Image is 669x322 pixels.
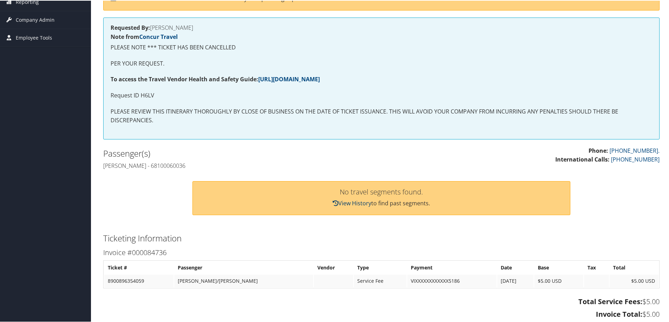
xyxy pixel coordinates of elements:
[111,107,652,124] p: PLEASE REVIEW THIS ITINERARY THOROUGHLY BY CLOSE OF BUSINESS ON THE DATE OF TICKET ISSUANCE. THIS...
[589,146,608,154] strong: Phone:
[534,274,583,287] td: $5.00 USD
[103,161,376,169] h4: [PERSON_NAME] - 68100060036
[596,309,642,318] strong: Invoice Total:
[111,75,320,82] strong: To access the Travel Vendor Health and Safety Guide:
[314,261,353,273] th: Vendor
[200,188,563,195] h3: No travel segments found.
[610,146,660,154] a: [PHONE_NUMBER].
[333,199,371,206] a: View History
[354,261,407,273] th: Type
[354,274,407,287] td: Service Fee
[578,296,642,306] strong: Total Service Fees:
[497,274,534,287] td: [DATE]
[103,247,660,257] h3: Invoice #000084736
[111,59,652,68] p: PER YOUR REQUEST.
[103,232,660,244] h2: Ticketing Information
[104,274,174,287] td: 8900896354059
[111,90,652,100] p: Request ID H6LV
[103,147,376,159] h2: Passenger(s)
[584,261,608,273] th: Tax
[497,261,534,273] th: Date
[111,42,652,52] p: PLEASE NOTE *** TICKET HAS BEEN CANCELLED
[407,261,497,273] th: Payment
[174,274,313,287] td: [PERSON_NAME]/[PERSON_NAME]
[610,261,659,273] th: Total
[534,261,583,273] th: Base
[16,11,55,28] span: Company Admin
[610,274,659,287] td: $5.00 USD
[16,28,52,46] span: Employee Tools
[104,261,174,273] th: Ticket #
[555,155,610,163] strong: International Calls:
[258,75,320,82] a: [URL][DOMAIN_NAME]
[111,24,652,30] h4: [PERSON_NAME]
[139,32,178,40] a: Concur Travel
[611,155,660,163] a: [PHONE_NUMBER]
[111,23,150,31] strong: Requested By:
[111,32,178,40] strong: Note from
[103,309,660,318] h3: $5.00
[103,296,660,306] h3: $5.00
[174,261,313,273] th: Passenger
[200,198,563,207] p: to find past segments.
[407,274,497,287] td: VIXXXXXXXXXXXX5186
